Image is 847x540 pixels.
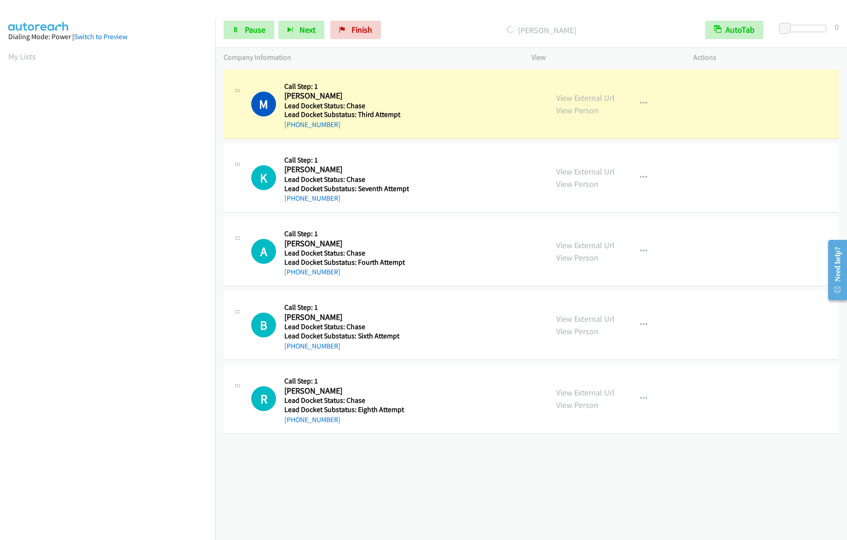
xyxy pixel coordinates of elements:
span: Finish [351,24,372,35]
h5: Lead Docket Substatus: Sixth Attempt [284,331,407,341]
a: My Lists [8,51,36,62]
a: View External Url [556,314,615,324]
a: View Person [556,326,599,337]
button: AutoTab [705,21,763,39]
h2: [PERSON_NAME] [284,312,407,323]
h5: Lead Docket Status: Chase [284,101,407,110]
div: The call is yet to be attempted [251,386,276,411]
a: [PHONE_NUMBER] [284,194,340,203]
iframe: Resource Center [820,233,847,307]
h2: [PERSON_NAME] [284,238,407,249]
h5: Call Step: 1 [284,156,409,165]
h2: [PERSON_NAME] [284,91,407,101]
a: View Person [556,179,599,189]
a: View External Url [556,166,615,177]
a: View Person [556,105,599,116]
a: View Person [556,252,599,263]
h1: R [251,386,276,411]
a: [PHONE_NUMBER] [284,342,340,350]
p: Company Information [224,52,515,63]
a: View External Url [556,240,615,250]
a: Switch to Preview [74,32,127,41]
h5: Lead Docket Substatus: Third Attempt [284,110,407,119]
span: Pause [245,24,265,35]
h5: Lead Docket Status: Chase [284,249,407,258]
h1: K [251,165,276,190]
a: View External Url [556,93,615,103]
span: Next [300,24,316,35]
h1: M [251,92,276,116]
iframe: Dialpad [8,71,215,508]
a: [PHONE_NUMBER] [284,267,340,276]
h2: [PERSON_NAME] [284,164,407,175]
a: Finish [330,21,381,39]
h5: Lead Docket Substatus: Seventh Attempt [284,184,409,193]
h5: Lead Docket Substatus: Fourth Attempt [284,258,407,267]
h5: Call Step: 1 [284,82,407,91]
div: The call is yet to be attempted [251,313,276,337]
h5: Call Step: 1 [284,229,407,238]
div: Dialing Mode: Power | [8,31,207,42]
h5: Call Step: 1 [284,377,407,386]
a: View Person [556,400,599,410]
a: [PHONE_NUMBER] [284,120,340,129]
h5: Lead Docket Status: Chase [284,322,407,331]
h1: B [251,313,276,337]
div: 0 [835,21,839,33]
h5: Lead Docket Status: Chase [284,175,409,184]
a: Pause [224,21,274,39]
h1: A [251,239,276,264]
h5: Lead Docket Status: Chase [284,396,407,405]
h2: [PERSON_NAME] [284,386,407,396]
h5: Call Step: 1 [284,303,407,312]
div: The call is yet to be attempted [251,239,276,264]
a: [PHONE_NUMBER] [284,415,340,424]
p: Actions [693,52,839,63]
p: [PERSON_NAME] [393,24,689,36]
h5: Lead Docket Substatus: Eighth Attempt [284,405,407,414]
button: Next [278,21,324,39]
a: View External Url [556,387,615,398]
div: The call is yet to be attempted [251,165,276,190]
div: Delay between calls (in seconds) [784,25,826,32]
p: View [531,52,677,63]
